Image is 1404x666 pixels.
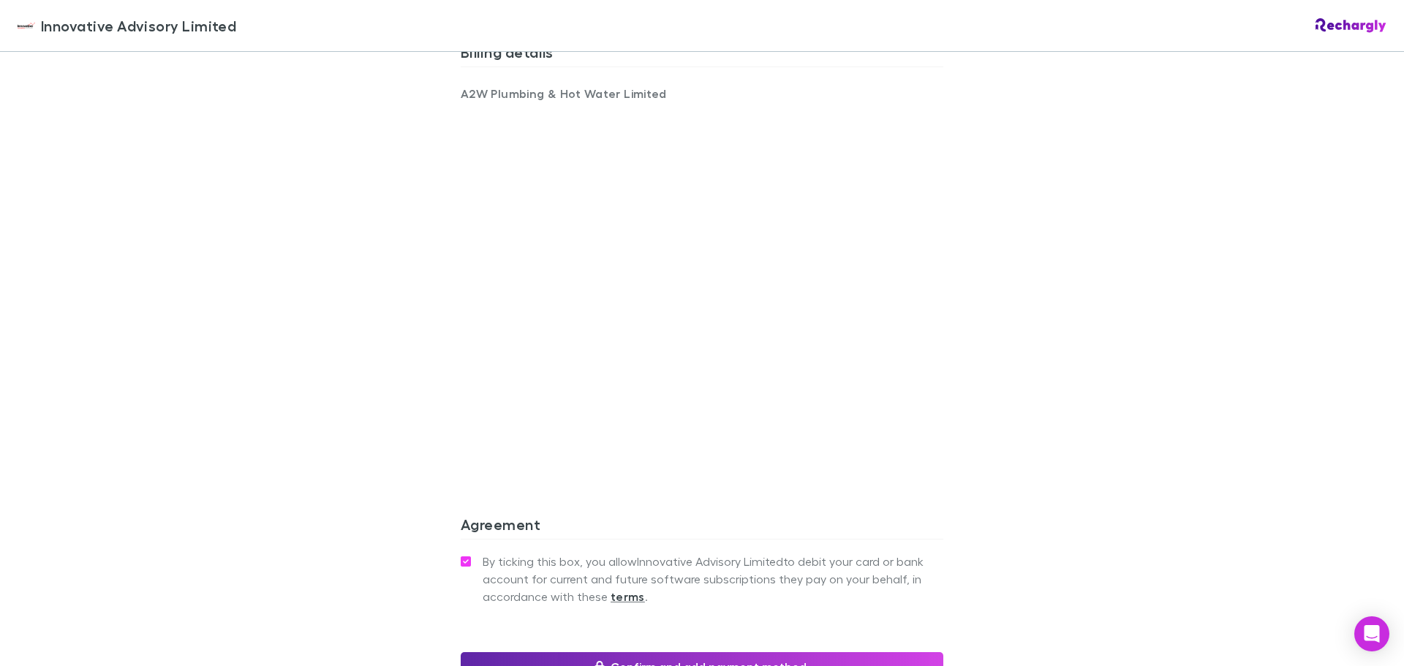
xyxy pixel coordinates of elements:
[483,553,943,605] span: By ticking this box, you allow Innovative Advisory Limited to debit your card or bank account for...
[458,111,946,448] iframe: Secure address input frame
[461,515,943,539] h3: Agreement
[461,85,702,102] p: A2W Plumbing & Hot Water Limited
[1316,18,1386,33] img: Rechargly Logo
[1354,616,1389,651] div: Open Intercom Messenger
[611,589,645,604] strong: terms
[18,17,35,34] img: Innovative Advisory Limited's Logo
[461,43,943,67] h3: Billing details
[41,15,236,37] span: Innovative Advisory Limited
